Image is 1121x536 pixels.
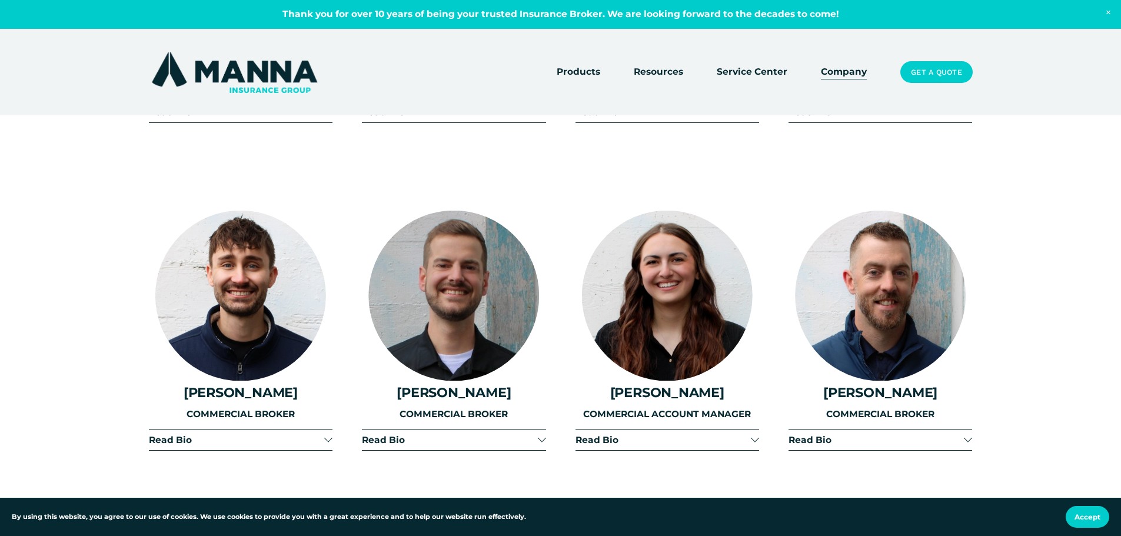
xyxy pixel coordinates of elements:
[149,102,332,122] button: Read Bio
[12,512,526,522] p: By using this website, you agree to our use of cookies. We use cookies to provide you with a grea...
[576,36,759,51] h4: [PERSON_NAME]
[362,58,545,86] p: PERSONAL LINES ACCOUNT MANAGER
[149,430,332,450] button: Read Bio
[789,385,972,400] h4: [PERSON_NAME]
[362,434,537,445] span: Read Bio
[634,64,683,81] a: folder dropdown
[576,58,759,86] p: COMMERCIAL INSURANCE & SURETY BROKER
[557,64,600,81] a: folder dropdown
[362,102,545,122] button: Read Bio
[821,64,867,81] a: Company
[900,61,972,84] a: Get a Quote
[576,407,759,422] p: COMMERCIAL ACCOUNT MANAGER
[576,385,759,400] h4: [PERSON_NAME]
[362,106,537,118] span: Read Bio
[362,36,545,51] h4: [PERSON_NAME]
[789,58,972,72] p: BENEFITS BROKER
[789,407,972,422] p: COMMERCIAL BROKER
[557,65,600,79] span: Products
[576,434,751,445] span: Read Bio
[1066,506,1109,528] button: Accept
[717,64,787,81] a: Service Center
[634,65,683,79] span: Resources
[789,36,972,51] h4: [PERSON_NAME]
[362,385,545,400] h4: [PERSON_NAME]
[576,430,759,450] button: Read Bio
[1075,512,1100,521] span: Accept
[149,106,324,118] span: Read Bio
[149,407,332,422] p: COMMERCIAL BROKER
[789,430,972,450] button: Read Bio
[789,102,972,122] button: Read Bio
[149,434,324,445] span: Read Bio
[789,434,964,445] span: Read Bio
[789,106,964,118] span: Read Bio
[149,49,320,95] img: Manna Insurance Group
[149,36,332,51] h4: [PERSON_NAME]
[362,407,545,422] p: COMMERCIAL BROKER
[362,430,545,450] button: Read Bio
[149,385,332,400] h4: [PERSON_NAME]
[576,102,759,122] button: Read Bio
[576,106,751,118] span: Read Bio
